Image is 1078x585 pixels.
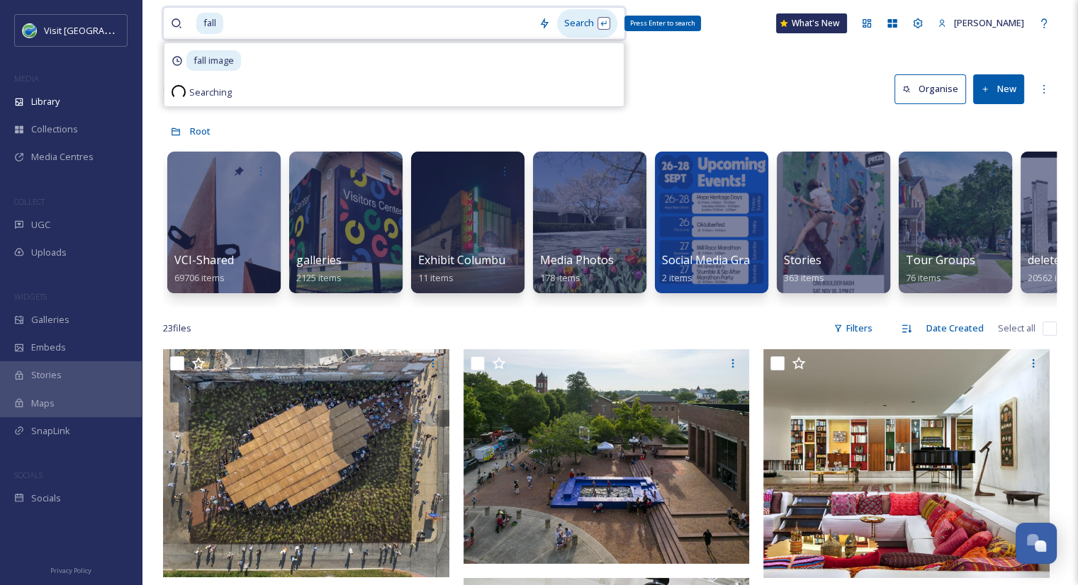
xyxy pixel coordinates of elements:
span: SnapLink [31,424,70,438]
div: Search [557,9,617,37]
span: Root [190,125,210,137]
a: galleries2125 items [296,254,342,284]
img: 2025 EC UDRF Pool Side_007.jpg [464,349,750,563]
span: 178 items [540,271,580,284]
span: 76 items [906,271,941,284]
a: Media Photos178 items [540,254,614,284]
div: Press Enter to search [624,16,701,31]
button: Open Chat [1016,523,1057,564]
span: galleries [296,252,342,268]
img: 2025 EC MP Elipsis_001_1.jpg [163,349,449,577]
span: Stories [31,368,62,382]
span: Media Photos [540,252,614,268]
div: Filters [826,314,880,342]
span: COLLECT [14,196,45,207]
span: Exhibit Columbus Content [418,252,557,268]
span: Socials [31,492,61,505]
span: 20562 items [1028,271,1078,284]
span: Tour Groups [906,252,975,268]
div: Date Created [919,314,991,342]
a: Exhibit Columbus Content11 items [418,254,557,284]
span: MEDIA [14,73,39,84]
span: Searching [189,86,232,99]
span: delete [1028,252,1060,268]
a: What's New [776,13,847,33]
span: fall [196,13,223,33]
span: Social Media Graphics [662,252,777,268]
span: 23 file s [163,322,191,335]
a: [PERSON_NAME] [931,9,1031,37]
span: VCI-Shared [174,252,234,268]
span: Select all [998,322,1035,335]
span: Galleries [31,313,69,326]
a: VCI-Shared69706 items [174,254,234,284]
a: Privacy Policy [50,561,91,578]
span: 11 items [418,271,454,284]
a: Social Media Graphics2 items [662,254,777,284]
span: Collections [31,123,78,136]
span: 363 items [784,271,824,284]
button: Organise [894,74,966,103]
span: Media Centres [31,150,94,164]
span: Embeds [31,341,66,354]
span: Visit [GEOGRAPHIC_DATA] [US_STATE] [44,23,204,37]
span: [PERSON_NAME] [954,16,1024,29]
a: Tour Groups76 items [906,254,975,284]
span: Library [31,95,60,108]
span: WIDGETS [14,291,47,302]
a: Stories363 items [784,254,824,284]
span: SOCIALS [14,470,43,480]
span: UGC [31,218,50,232]
a: Root [190,123,210,140]
span: 69706 items [174,271,225,284]
img: MillerHouse-credit Hadley Fruits for Landmark Columbus Foundation (19).jpg [763,349,1050,578]
img: cvctwitlogo_400x400.jpg [23,23,37,38]
button: New [973,74,1024,103]
span: Stories [784,252,821,268]
span: Maps [31,397,55,410]
a: delete20562 items [1028,254,1078,284]
span: fall image [186,50,241,71]
span: 2125 items [296,271,342,284]
span: Uploads [31,246,67,259]
span: Privacy Policy [50,566,91,575]
span: 2 items [662,271,692,284]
